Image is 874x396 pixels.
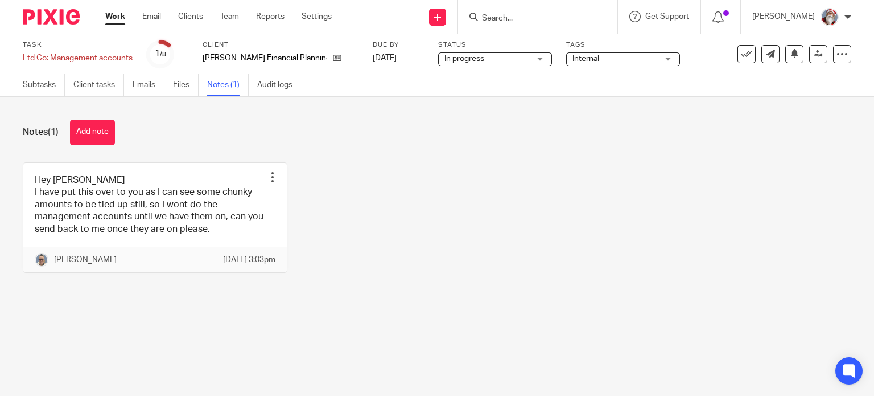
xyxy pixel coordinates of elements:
[302,11,332,22] a: Settings
[373,54,397,62] span: [DATE]
[23,126,59,138] h1: Notes
[54,254,117,266] p: [PERSON_NAME]
[572,55,599,63] span: Internal
[23,40,133,50] label: Task
[481,14,583,24] input: Search
[566,40,680,50] label: Tags
[70,120,115,145] button: Add note
[160,51,166,58] small: /8
[373,40,424,50] label: Due by
[105,11,125,22] a: Work
[155,47,166,60] div: 1
[73,74,124,96] a: Client tasks
[23,74,65,96] a: Subtasks
[444,55,484,63] span: In progress
[257,74,301,96] a: Audit logs
[23,9,80,25] img: Pixie
[256,11,285,22] a: Reports
[438,40,552,50] label: Status
[207,74,249,96] a: Notes (1)
[203,40,358,50] label: Client
[752,11,815,22] p: [PERSON_NAME]
[35,253,48,267] img: Website%20Headshot.png
[645,13,689,21] span: Get Support
[220,11,239,22] a: Team
[173,74,199,96] a: Files
[821,8,839,26] img: Karen%20Pic.png
[133,74,164,96] a: Emails
[48,128,59,137] span: (1)
[23,52,133,64] div: Ltd Co: Management accounts
[223,254,275,266] p: [DATE] 3:03pm
[142,11,161,22] a: Email
[178,11,203,22] a: Clients
[203,52,327,64] p: [PERSON_NAME] Financial Planning Ltd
